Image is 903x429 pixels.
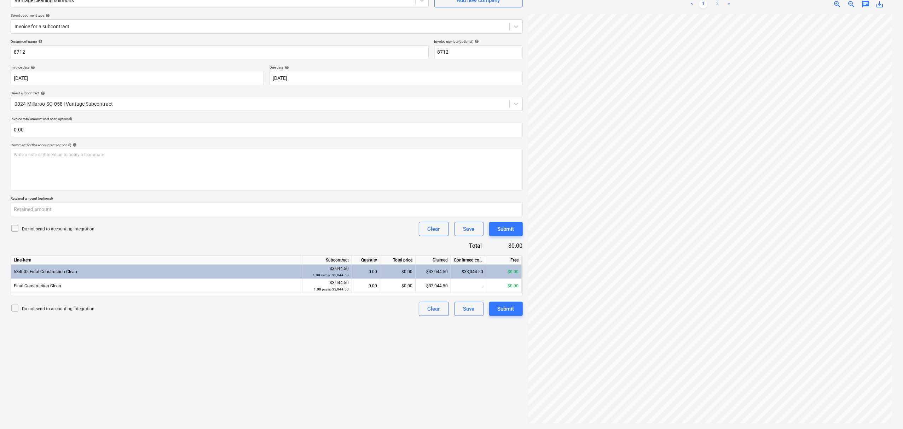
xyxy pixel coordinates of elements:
[434,39,523,44] div: Invoice number (optional)
[302,256,352,265] div: Subcontract
[44,13,50,18] span: help
[493,242,523,250] div: $0.00
[489,222,523,236] button: Submit
[11,123,523,137] input: Invoice total amount (net cost, optional)
[431,242,493,250] div: Total
[498,304,514,313] div: Submit
[498,224,514,234] div: Submit
[416,279,451,293] div: $33,044.50
[11,71,264,85] input: Invoice date not specified
[29,65,35,70] span: help
[355,265,377,279] div: 0.00
[305,280,349,293] div: 33,044.50
[451,256,486,265] div: Confirmed costs
[463,224,475,234] div: Save
[451,279,486,293] div: -
[428,224,440,234] div: Clear
[11,45,429,59] input: Document name
[314,287,349,291] small: 1.00 pcs @ 33,044.50
[11,13,523,18] div: Select document type
[11,91,523,95] div: Select subcontract
[22,306,94,312] p: Do not send to accounting integration
[11,143,523,147] div: Comment for the accountant (optional)
[355,279,377,293] div: 0.00
[486,265,522,279] div: $0.00
[22,226,94,232] p: Do not send to accounting integration
[451,265,486,279] div: $33,044.50
[11,256,302,265] div: Line-item
[486,256,522,265] div: Free
[380,279,416,293] div: $0.00
[416,265,451,279] div: $33,044.50
[434,45,523,59] input: Invoice number
[270,65,523,70] div: Due date
[463,304,475,313] div: Save
[380,265,416,279] div: $0.00
[455,302,484,316] button: Save
[270,71,523,85] input: Due date not specified
[428,304,440,313] div: Clear
[419,302,449,316] button: Clear
[474,39,479,43] span: help
[39,91,45,95] span: help
[416,256,451,265] div: Claimed
[11,196,523,202] p: Retained amount (optional)
[352,256,380,265] div: Quantity
[37,39,42,43] span: help
[455,222,484,236] button: Save
[71,143,77,147] span: help
[419,222,449,236] button: Clear
[11,117,523,123] p: Invoice total amount (net cost, optional)
[313,273,349,277] small: 1.00 item @ 33,044.50
[283,65,289,70] span: help
[11,202,523,216] input: Retained amount
[14,269,77,274] span: 534005 Final Construction Clean
[11,65,264,70] div: Invoice date
[11,39,429,44] div: Document name
[14,283,61,288] span: Final Construction Clean
[486,279,522,293] div: $0.00
[305,265,349,278] div: 33,044.50
[489,302,523,316] button: Submit
[380,256,416,265] div: Total price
